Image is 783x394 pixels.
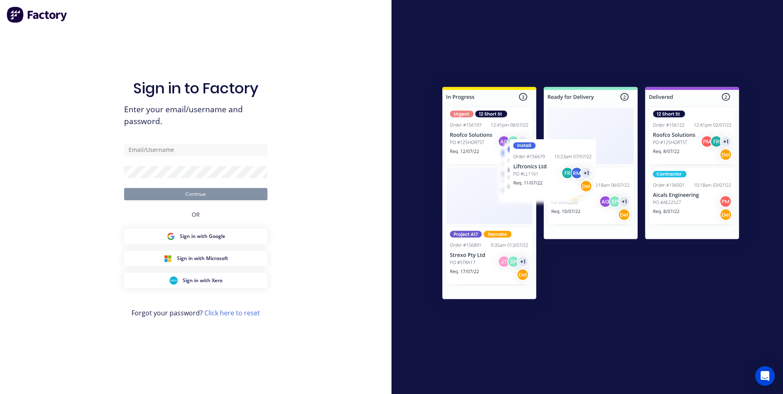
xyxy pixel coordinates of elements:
img: Factory [7,7,68,23]
span: Enter your email/username and password. [124,104,267,127]
button: Google Sign inSign in with Google [124,229,267,244]
span: Sign in with Google [180,233,225,240]
h1: Sign in to Factory [133,79,258,97]
img: Sign in [424,70,757,319]
span: Sign in with Microsoft [177,255,228,262]
div: Open Intercom Messenger [755,366,775,386]
div: OR [192,200,200,229]
span: Sign in with Xero [183,277,222,284]
span: Forgot your password? [131,308,260,318]
img: Xero Sign in [170,276,178,285]
img: Google Sign in [167,232,175,240]
input: Email/Username [124,144,267,156]
button: Xero Sign inSign in with Xero [124,273,267,288]
button: Continue [124,188,267,200]
button: Microsoft Sign inSign in with Microsoft [124,251,267,266]
a: Click here to reset [204,308,260,317]
img: Microsoft Sign in [164,254,172,263]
